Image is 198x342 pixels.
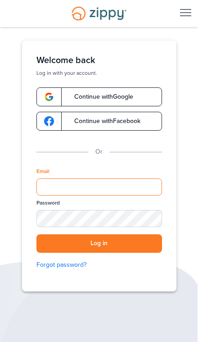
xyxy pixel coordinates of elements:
a: Forgot password? [36,260,162,270]
h1: Welcome back [36,55,162,66]
img: google-logo [44,92,54,102]
input: Password [36,210,162,227]
span: Continue with Facebook [65,118,140,124]
a: google-logoContinue withFacebook [36,112,162,131]
p: Log in with your account. [36,69,162,77]
a: google-logoContinue withGoogle [36,87,162,106]
input: Email [36,178,162,196]
label: Email [36,168,49,175]
p: Or [95,147,103,157]
span: Continue with Google [65,94,133,100]
button: Log in [36,234,162,253]
img: google-logo [44,116,54,126]
label: Password [36,199,60,207]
